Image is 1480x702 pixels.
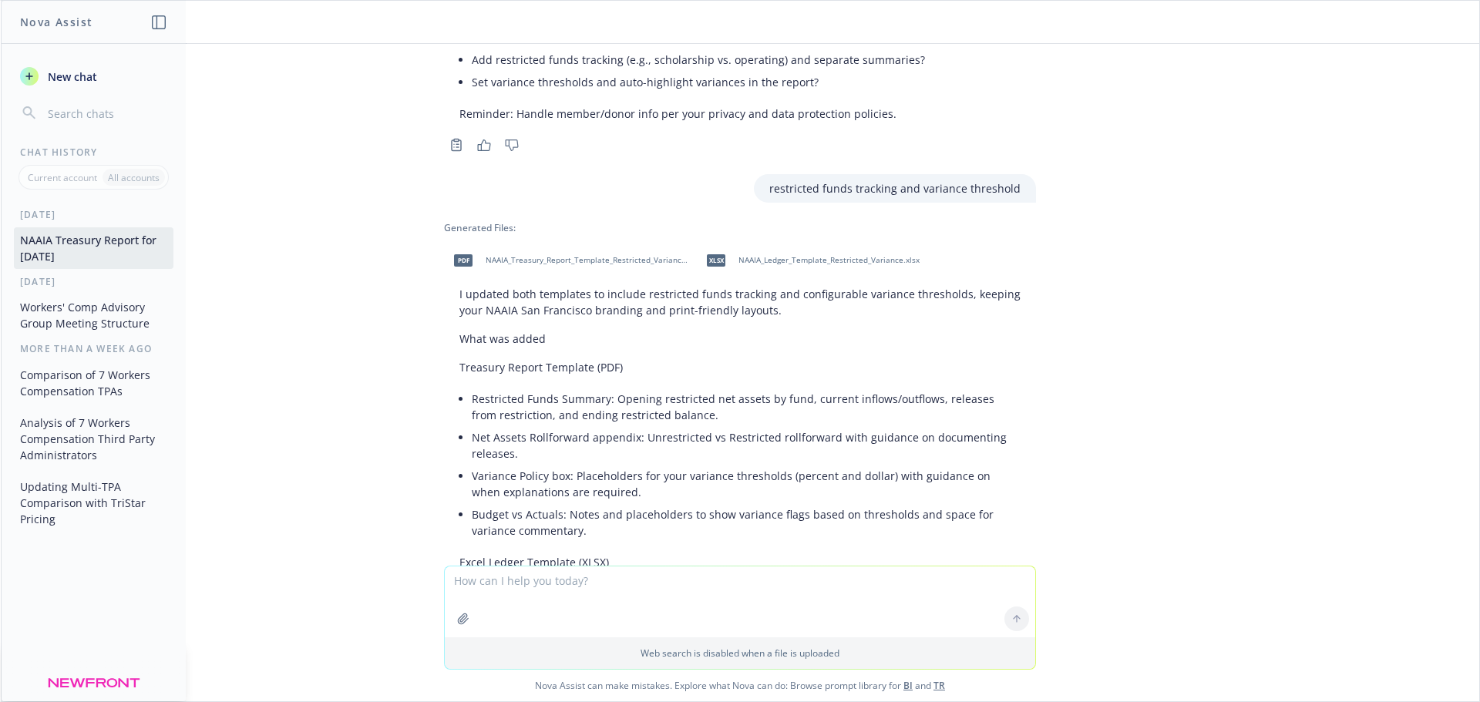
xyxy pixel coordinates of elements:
svg: Copy to clipboard [449,138,463,152]
a: BI [903,679,913,692]
li: Variance Policy box: Placeholders for your variance thresholds (percent and dollar) with guidance... [472,465,1021,503]
span: Nova Assist can make mistakes. Explore what Nova can do: Browse prompt library for and [7,670,1473,701]
li: Net Assets Rollforward appendix: Unrestricted vs Restricted rollforward with guidance on document... [472,426,1021,465]
button: Workers' Comp Advisory Group Meeting Structure [14,294,173,336]
p: What was added [459,331,1021,347]
div: [DATE] [2,208,186,221]
li: Restricted Funds Summary: Opening restricted net assets by fund, current inflows/outflows, releas... [472,388,1021,426]
p: Reminder: Handle member/donor info per your privacy and data protection policies. [459,106,1021,122]
button: Thumbs down [499,134,524,156]
button: Analysis of 7 Workers Compensation Third Party Administrators [14,410,173,468]
button: Comparison of 7 Workers Compensation TPAs [14,362,173,404]
div: pdfNAAIA_Treasury_Report_Template_Restricted_Variance.pdf [444,241,691,280]
h1: Nova Assist [20,14,92,30]
span: pdf [454,254,473,266]
p: Treasury Report Template (PDF) [459,359,1021,375]
button: Updating Multi-TPA Comparison with TriStar Pricing [14,474,173,532]
span: NAAIA_Ledger_Template_Restricted_Variance.xlsx [738,255,920,265]
div: [DATE] [2,275,186,288]
p: Excel Ledger Template (XLSX) [459,554,1021,570]
p: All accounts [108,171,160,184]
span: New chat [45,69,97,85]
span: NAAIA_Treasury_Report_Template_Restricted_Variance.pdf [486,255,688,265]
div: More than a week ago [2,342,186,355]
li: Add restricted funds tracking (e.g., scholarship vs. operating) and separate summaries? [472,49,1021,71]
li: Budget vs Actuals: Notes and placeholders to show variance flags based on thresholds and space fo... [472,503,1021,542]
span: xlsx [707,254,725,266]
div: xlsxNAAIA_Ledger_Template_Restricted_Variance.xlsx [697,241,923,280]
button: New chat [14,62,173,90]
p: restricted funds tracking and variance threshold [769,180,1021,196]
a: TR [933,679,945,692]
li: Set variance thresholds and auto-highlight variances in the report? [472,71,1021,93]
div: Generated Files: [444,221,1036,234]
p: Current account [28,171,97,184]
div: Chat History [2,146,186,159]
p: I updated both templates to include restricted funds tracking and configurable variance threshold... [459,286,1021,318]
p: Web search is disabled when a file is uploaded [454,647,1026,660]
button: NAAIA Treasury Report for [DATE] [14,227,173,269]
input: Search chats [45,102,167,124]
